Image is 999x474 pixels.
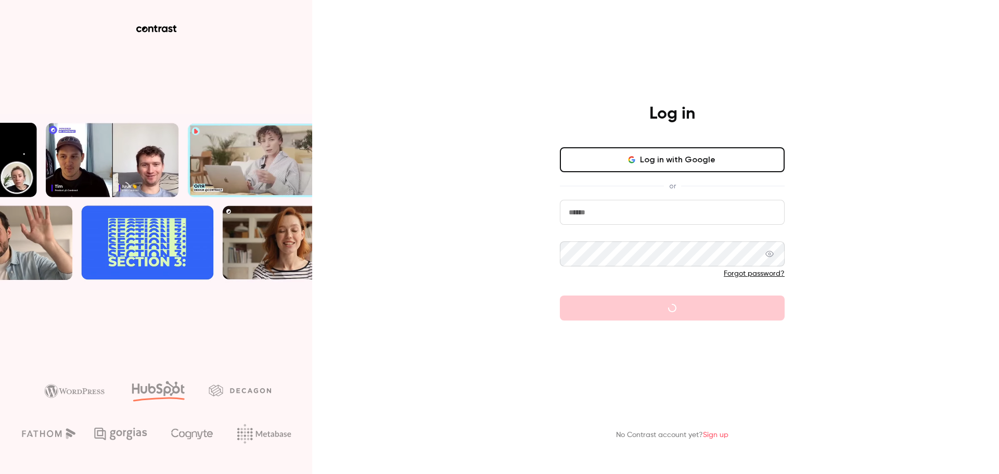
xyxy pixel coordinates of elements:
[724,270,785,277] a: Forgot password?
[560,147,785,172] button: Log in with Google
[616,430,728,441] p: No Contrast account yet?
[664,181,681,191] span: or
[703,431,728,439] a: Sign up
[209,385,271,396] img: decagon
[649,104,695,124] h4: Log in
